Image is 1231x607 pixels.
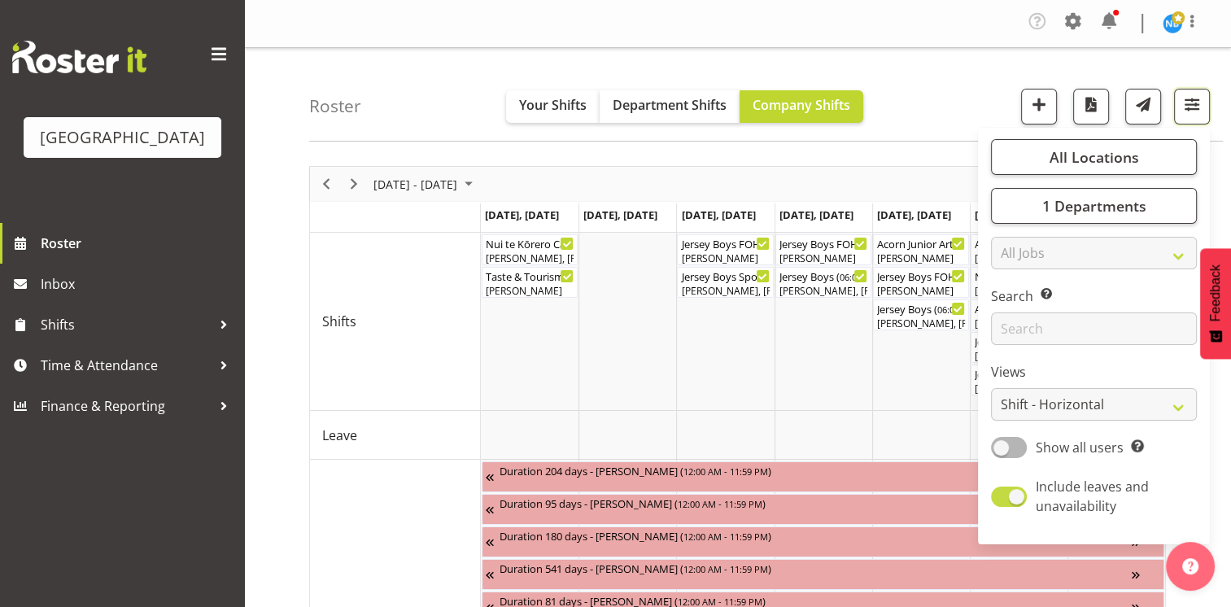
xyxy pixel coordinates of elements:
[1200,248,1231,359] button: Feedback - Show survey
[991,362,1197,382] label: Views
[1021,89,1057,124] button: Add a new shift
[971,332,1067,363] div: Shifts"s event - Jersey Boys FOHM shift Begin From Saturday, September 13, 2025 at 5:15:00 PM GMT...
[310,411,481,460] td: Leave resource
[779,207,853,222] span: [DATE], [DATE]
[991,139,1197,175] button: All Locations
[1182,558,1198,574] img: help-xxl-2.png
[486,268,574,284] div: Taste & Tourism (Details TBC) ( )
[1125,89,1161,124] button: Send a list of all shifts for the selected filtered period to all rostered employees.
[322,426,357,445] span: Leave
[681,284,769,299] div: [PERSON_NAME], [PERSON_NAME], [PERSON_NAME], [PERSON_NAME], [PERSON_NAME]
[937,303,1022,316] span: 06:00 PM - 10:10 PM
[683,465,768,478] span: 12:00 AM - 11:59 PM
[877,284,965,299] div: [PERSON_NAME]
[678,497,762,510] span: 12:00 AM - 11:59 PM
[1208,264,1223,321] span: Feedback
[41,231,236,255] span: Roster
[482,494,1164,525] div: Unavailability"s event - Duration 95 days - Ciska Vogelzang Begin From Wednesday, June 11, 2025 a...
[500,462,1132,478] div: Duration 204 days - [PERSON_NAME] ( )
[877,317,965,331] div: [PERSON_NAME], [PERSON_NAME], [PERSON_NAME], [PERSON_NAME], [PERSON_NAME], [PERSON_NAME]
[482,234,578,265] div: Shifts"s event - Nui te Kōrero Cargo Shed Begin From Monday, September 8, 2025 at 8:00:00 AM GMT+...
[779,284,867,299] div: [PERSON_NAME], [PERSON_NAME], [PERSON_NAME], [PERSON_NAME], [PERSON_NAME], [PERSON_NAME], [PERSON...
[877,235,965,251] div: Acorn Junior Art Awards - X-Space. FOHM/Bar Shift ( )
[873,267,969,298] div: Shifts"s event - Jersey Boys FOHM shift Begin From Friday, September 12, 2025 at 5:15:00 PM GMT+1...
[681,251,769,266] div: [PERSON_NAME]
[877,268,965,284] div: Jersey Boys FOHM shift ( )
[12,41,146,73] img: Rosterit website logo
[779,235,867,251] div: Jersey Boys FOHM shift ( )
[779,268,867,284] div: Jersey Boys ( )
[753,96,850,114] span: Company Shifts
[312,167,340,201] div: Previous
[971,365,1067,395] div: Shifts"s event - Jersey Boys Begin From Saturday, September 13, 2025 at 6:00:00 PM GMT+12:00 Ends...
[873,299,969,330] div: Shifts"s event - Jersey Boys Begin From Friday, September 12, 2025 at 6:00:00 PM GMT+12:00 Ends A...
[677,234,773,265] div: Shifts"s event - Jersey Boys FOHM shift Begin From Wednesday, September 10, 2025 at 4:30:00 PM GM...
[41,394,212,418] span: Finance & Reporting
[1036,478,1149,515] span: Include leaves and unavailability
[519,96,587,114] span: Your Shifts
[500,527,1132,544] div: Duration 180 days - [PERSON_NAME] ( )
[677,267,773,298] div: Shifts"s event - Jersey Boys Sponsors Night Begin From Wednesday, September 10, 2025 at 5:15:00 P...
[371,174,480,194] button: September 08 - 14, 2025
[41,353,212,378] span: Time & Attendance
[971,299,1067,330] div: Shifts"s event - Acorn Junior Art Awards - X-Space Begin From Saturday, September 13, 2025 at 9:4...
[681,268,769,284] div: Jersey Boys Sponsors Night ( )
[506,90,600,123] button: Your Shifts
[482,461,1164,492] div: Unavailability"s event - Duration 204 days - Fiona Macnab Begin From Monday, March 10, 2025 at 12...
[613,96,727,114] span: Department Shifts
[683,530,768,543] span: 12:00 AM - 11:59 PM
[500,495,1160,511] div: Duration 95 days - [PERSON_NAME] ( )
[971,267,1067,298] div: Shifts"s event - NZ Drama Auditions Begin From Saturday, September 13, 2025 at 9:15:00 AM GMT+12:...
[779,251,867,266] div: [PERSON_NAME]
[683,562,768,575] span: 12:00 AM - 11:59 PM
[316,174,338,194] button: Previous
[877,300,965,317] div: Jersey Boys ( )
[486,235,574,251] div: Nui te Kōrero Cargo Shed ( )
[681,235,769,251] div: Jersey Boys FOHM shift ( )
[322,312,356,331] span: Shifts
[486,251,574,266] div: [PERSON_NAME], [PERSON_NAME], [PERSON_NAME]
[877,251,965,266] div: [PERSON_NAME]
[340,167,368,201] div: Next
[486,284,574,299] div: [PERSON_NAME]
[600,90,740,123] button: Department Shifts
[485,207,559,222] span: [DATE], [DATE]
[1174,89,1210,124] button: Filter Shifts
[309,97,361,116] h4: Roster
[1073,89,1109,124] button: Download a PDF of the roster according to the set date range.
[740,90,863,123] button: Company Shifts
[1049,147,1138,167] span: All Locations
[840,270,924,283] span: 06:00 PM - 11:59 PM
[41,272,236,296] span: Inbox
[372,174,459,194] span: [DATE] - [DATE]
[500,560,1132,576] div: Duration 541 days - [PERSON_NAME] ( )
[482,267,578,298] div: Shifts"s event - Taste & Tourism (Details TBC) Begin From Monday, September 8, 2025 at 4:00:00 PM...
[877,207,951,222] span: [DATE], [DATE]
[343,174,365,194] button: Next
[971,234,1067,265] div: Shifts"s event - Acorn Foundation Tauranga Distributions Morning Tea Cargo Shed Begin From Saturd...
[1163,14,1182,33] img: nicoel-boschman11219.jpg
[1036,439,1124,456] span: Show all users
[873,234,969,265] div: Shifts"s event - Acorn Junior Art Awards - X-Space. FOHM/Bar Shift Begin From Friday, September 1...
[41,312,212,337] span: Shifts
[991,188,1197,224] button: 1 Departments
[40,125,205,150] div: [GEOGRAPHIC_DATA]
[583,207,657,222] span: [DATE], [DATE]
[1041,196,1146,216] span: 1 Departments
[991,312,1197,345] input: Search
[775,267,871,298] div: Shifts"s event - Jersey Boys Begin From Thursday, September 11, 2025 at 6:00:00 PM GMT+12:00 Ends...
[975,207,1049,222] span: [DATE], [DATE]
[482,559,1164,590] div: Unavailability"s event - Duration 541 days - Thomas Bohanna Begin From Tuesday, July 8, 2025 at 1...
[681,207,755,222] span: [DATE], [DATE]
[482,526,1164,557] div: Unavailability"s event - Duration 180 days - Katrina Luca Begin From Friday, July 4, 2025 at 12:0...
[775,234,871,265] div: Shifts"s event - Jersey Boys FOHM shift Begin From Thursday, September 11, 2025 at 5:15:00 PM GMT...
[310,233,481,411] td: Shifts resource
[991,286,1197,306] label: Search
